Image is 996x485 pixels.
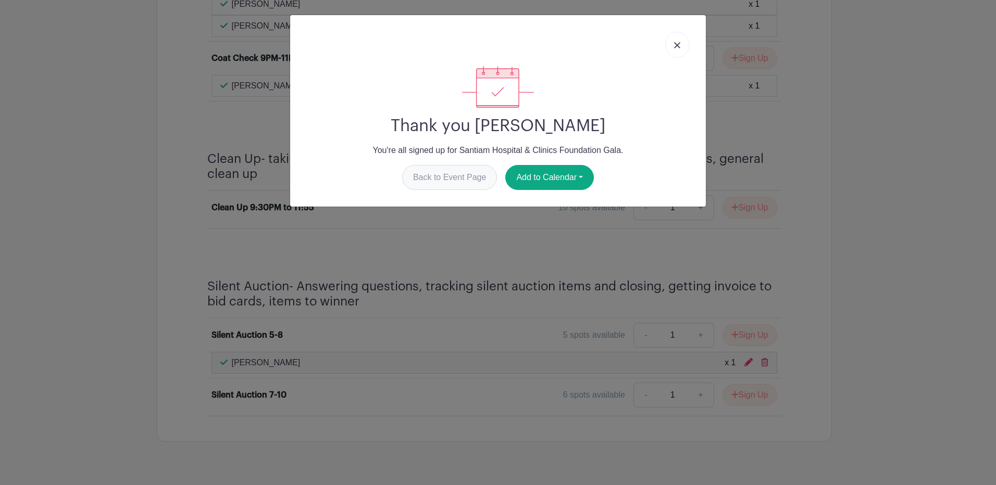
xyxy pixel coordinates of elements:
[505,165,594,190] button: Add to Calendar
[462,66,534,108] img: signup_complete-c468d5dda3e2740ee63a24cb0ba0d3ce5d8a4ecd24259e683200fb1569d990c8.svg
[298,144,698,157] p: You're all signed up for Santiam Hospital & Clinics Foundation Gala.
[674,42,680,48] img: close_button-5f87c8562297e5c2d7936805f587ecaba9071eb48480494691a3f1689db116b3.svg
[402,165,497,190] a: Back to Event Page
[298,116,698,136] h2: Thank you [PERSON_NAME]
